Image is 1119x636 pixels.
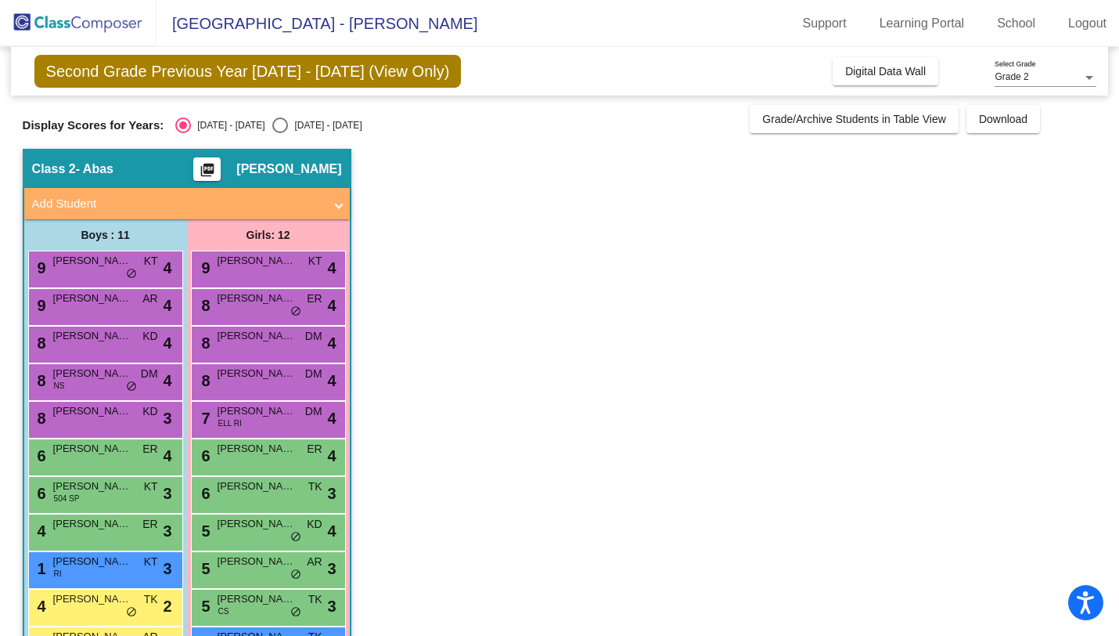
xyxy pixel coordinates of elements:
span: 5 [198,522,210,540]
span: 4 [327,256,336,280]
span: KT [308,253,322,269]
span: 4 [34,598,46,615]
span: KT [144,253,158,269]
span: [PERSON_NAME] [218,554,296,569]
button: Grade/Archive Students in Table View [750,105,959,133]
span: 6 [198,485,210,502]
span: [PERSON_NAME] [53,328,131,344]
span: [PERSON_NAME] [53,291,131,306]
span: 4 [327,331,336,355]
span: [PERSON_NAME] [53,591,131,607]
span: DM [305,366,322,382]
span: 3 [163,557,171,580]
a: School [984,11,1048,36]
span: 2 [163,594,171,618]
span: 4 [163,331,171,355]
span: ER [142,516,157,533]
span: [PERSON_NAME] [218,328,296,344]
span: ER [307,441,322,457]
span: [PERSON_NAME] [218,441,296,457]
span: 8 [198,297,210,314]
span: [PERSON_NAME] [218,403,296,419]
span: 3 [327,594,336,618]
span: [PERSON_NAME] [218,291,296,306]
span: NS [54,380,65,392]
span: [GEOGRAPHIC_DATA] - [PERSON_NAME] [157,11,477,36]
a: Learning Portal [867,11,977,36]
span: [PERSON_NAME] [53,253,131,269]
mat-icon: picture_as_pdf [198,162,217,184]
span: RI [54,568,62,580]
span: TK [144,591,158,608]
span: [PERSON_NAME] [53,441,131,457]
span: [PERSON_NAME] [218,591,296,607]
a: Support [790,11,859,36]
span: [PERSON_NAME] [218,366,296,381]
span: Grade 2 [995,71,1028,82]
button: Download [966,105,1040,133]
span: Digital Data Wall [845,65,926,78]
span: 4 [163,256,171,280]
button: Print Students Details [193,157,221,181]
span: Class 2 [32,161,76,177]
span: 3 [163,482,171,505]
span: 8 [198,372,210,389]
span: 8 [34,334,46,352]
span: 4 [327,369,336,392]
span: 9 [198,259,210,276]
span: 1 [34,560,46,577]
span: 7 [198,410,210,427]
div: Boys : 11 [24,219,187,251]
span: TK [308,591,322,608]
span: do_not_disturb_alt [290,531,301,544]
button: Digital Data Wall [833,57,938,85]
span: KT [144,554,158,570]
span: 5 [198,598,210,615]
div: Girls: 12 [187,219,350,251]
span: 6 [34,485,46,502]
span: DM [305,328,322,345]
mat-radio-group: Select an option [175,117,362,133]
span: [PERSON_NAME] [218,253,296,269]
span: do_not_disturb_alt [290,305,301,318]
span: [PERSON_NAME] [53,479,131,494]
span: Display Scores for Years: [23,118,164,132]
span: KD [142,328,157,345]
span: 4 [163,369,171,392]
span: [PERSON_NAME] [53,554,131,569]
div: [DATE] - [DATE] [288,118,362,132]
span: ELL RI [218,417,242,429]
span: 3 [327,482,336,505]
span: KD [142,403,157,420]
span: 8 [198,334,210,352]
mat-expansion-panel-header: Add Student [24,188,350,219]
span: 4 [163,294,171,317]
span: 4 [327,444,336,468]
span: [PERSON_NAME] [236,161,341,177]
span: 4 [327,294,336,317]
span: 5 [198,560,210,577]
span: 4 [327,519,336,543]
span: [PERSON_NAME] [218,516,296,532]
span: [PERSON_NAME] [PERSON_NAME] [53,366,131,381]
span: 3 [163,519,171,543]
span: 3 [327,557,336,580]
span: TK [308,479,322,495]
a: Logout [1056,11,1119,36]
span: do_not_disturb_alt [290,606,301,619]
span: 6 [34,447,46,464]
span: do_not_disturb_alt [290,569,301,581]
span: DM [141,366,158,382]
span: AR [142,291,157,307]
span: 8 [34,372,46,389]
span: Grade/Archive Students in Table View [762,113,946,125]
span: do_not_disturb_alt [126,268,137,280]
span: do_not_disturb_alt [126,606,137,619]
span: 4 [34,522,46,540]
span: 8 [34,410,46,427]
span: 3 [163,407,171,430]
span: [PERSON_NAME] [53,516,131,532]
span: 6 [198,447,210,464]
span: KT [144,479,158,495]
span: Download [979,113,1027,125]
